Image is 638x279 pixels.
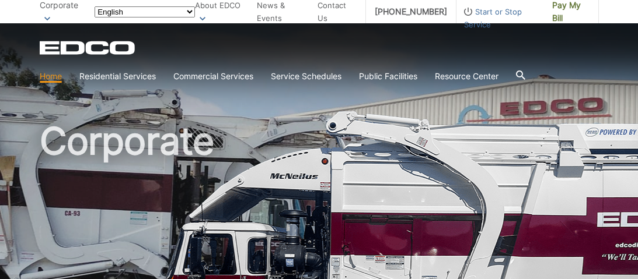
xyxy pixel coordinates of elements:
select: Select a language [95,6,195,17]
a: Public Facilities [359,70,417,83]
a: Commercial Services [173,70,253,83]
a: Home [40,70,62,83]
a: Residential Services [79,70,156,83]
a: Resource Center [435,70,498,83]
a: EDCD logo. Return to the homepage. [40,41,137,55]
a: Service Schedules [271,70,341,83]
